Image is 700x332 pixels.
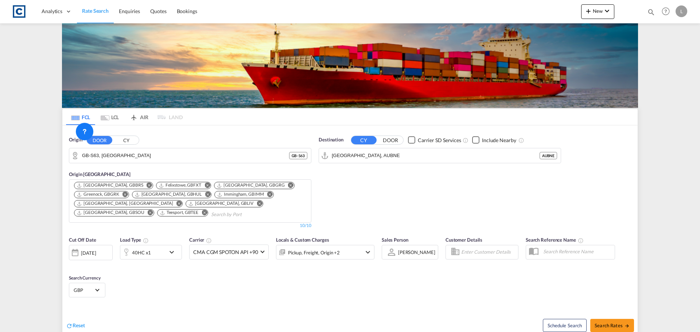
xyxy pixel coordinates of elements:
[408,136,461,144] md-checkbox: Checkbox No Ink
[398,249,435,255] div: [PERSON_NAME]
[159,182,203,188] div: Press delete to remove this chip.
[603,7,611,15] md-icon: icon-chevron-down
[77,200,174,207] div: Press delete to remove this chip.
[197,210,208,217] button: Remove
[595,323,630,328] span: Search Rates
[118,191,129,199] button: Remove
[113,136,139,144] button: CY
[120,237,149,243] span: Load Type
[647,8,655,19] div: icon-magnify
[319,136,343,144] span: Destination
[540,246,615,257] input: Search Reference Name
[150,8,166,14] span: Quotes
[463,137,468,143] md-icon: Unchecked: Search for CY (Container Yard) services for all selected carriers.Checked : Search for...
[211,209,280,220] input: Search by Port
[77,182,143,188] div: Bristol, GBBRS
[518,137,524,143] md-icon: Unchecked: Ignores neighbouring ports when fetching rates.Checked : Includes neighbouring ports w...
[262,191,273,199] button: Remove
[95,109,124,125] md-tab-item: LCL
[461,247,516,258] input: Enter Customer Details
[120,245,182,259] div: 40HC x1icon-chevron-down
[87,136,112,144] button: DOOR
[540,152,557,159] div: AUBNE
[217,182,286,188] div: Press delete to remove this chip.
[647,8,655,16] md-icon: icon-magnify
[42,8,62,15] span: Analytics
[73,322,85,328] span: Reset
[69,136,82,144] span: Origin
[177,8,197,14] span: Bookings
[66,323,73,329] md-icon: icon-refresh
[472,136,516,144] md-checkbox: Checkbox No Ink
[188,200,253,207] div: Liverpool, GBLIV
[159,182,201,188] div: Felixstowe, GBFXT
[77,210,144,216] div: Southampton, GBSOU
[129,113,138,118] md-icon: icon-airplane
[200,182,211,190] button: Remove
[77,200,173,207] div: London Gateway Port, GBLGP
[217,191,264,198] div: Immingham, GBIMM
[69,259,74,269] md-datepicker: Select
[200,191,211,199] button: Remove
[418,137,461,144] div: Carrier SD Services
[82,8,109,14] span: Rate Search
[132,247,151,258] div: 40HC x1
[69,237,96,243] span: Cut Off Date
[578,238,584,243] md-icon: Your search will be saved by the below given name
[160,210,199,216] div: Teesport, GBTEE
[543,319,587,332] button: Note: By default Schedule search will only considerorigin ports, destination ports and cut off da...
[77,182,145,188] div: Press delete to remove this chip.
[276,237,329,243] span: Locals & Custom Charges
[66,322,85,330] div: icon-refreshReset
[189,237,212,243] span: Carrier
[351,136,377,144] button: CY
[135,191,202,198] div: Hull, GBHUL
[77,191,119,198] div: Greenock, GBGRK
[188,200,255,207] div: Press delete to remove this chip.
[676,5,687,17] div: L
[206,238,212,243] md-icon: The selected Trucker/Carrierwill be displayed in the rate results If the rates are from another f...
[160,210,200,216] div: Press delete to remove this chip.
[69,171,131,177] span: Origin [GEOGRAPHIC_DATA]
[69,245,113,260] div: [DATE]
[288,247,340,258] div: Pickup Freight Origin Origin Custom Factory Stuffing
[217,191,265,198] div: Press delete to remove this chip.
[446,237,482,243] span: Customer Details
[300,223,311,229] div: 10/10
[526,237,584,243] span: Search Reference Name
[135,191,203,198] div: Press delete to remove this chip.
[142,182,153,190] button: Remove
[77,210,146,216] div: Press delete to remove this chip.
[81,250,96,256] div: [DATE]
[625,323,630,328] md-icon: icon-arrow-right
[217,182,285,188] div: Grangemouth, GBGRG
[378,136,403,144] button: DOOR
[171,200,182,208] button: Remove
[276,245,374,259] div: Pickup Freight Origin Origin Custom Factory Stuffingicon-chevron-down
[581,4,614,19] button: icon-plus 400-fgNewicon-chevron-down
[124,109,153,125] md-tab-item: AIR
[69,275,101,281] span: Search Currency
[66,109,95,125] md-tab-item: FCL
[584,7,593,15] md-icon: icon-plus 400-fg
[584,8,611,14] span: New
[292,153,305,158] span: GB - S63
[11,3,27,20] img: 1fdb9190129311efbfaf67cbb4249bed.jpeg
[167,248,180,257] md-icon: icon-chevron-down
[397,247,436,257] md-select: Sales Person: Lauren Prentice
[363,248,372,257] md-icon: icon-chevron-down
[66,109,183,125] md-pagination-wrapper: Use the left and right arrow keys to navigate between tabs
[252,200,263,208] button: Remove
[193,249,258,256] span: CMA CGM SPOTON API +90
[143,238,149,243] md-icon: icon-information-outline
[590,319,634,332] button: Search Ratesicon-arrow-right
[319,148,561,163] md-input-container: Brisbane, AUBNE
[482,137,516,144] div: Include Nearby
[73,285,101,295] md-select: Select Currency: £ GBPUnited Kingdom Pound
[143,210,154,217] button: Remove
[62,23,638,108] img: LCL+%26+FCL+BACKGROUND.png
[82,150,289,161] input: Search by Door
[332,150,540,161] input: Search by Port
[74,287,94,293] span: GBP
